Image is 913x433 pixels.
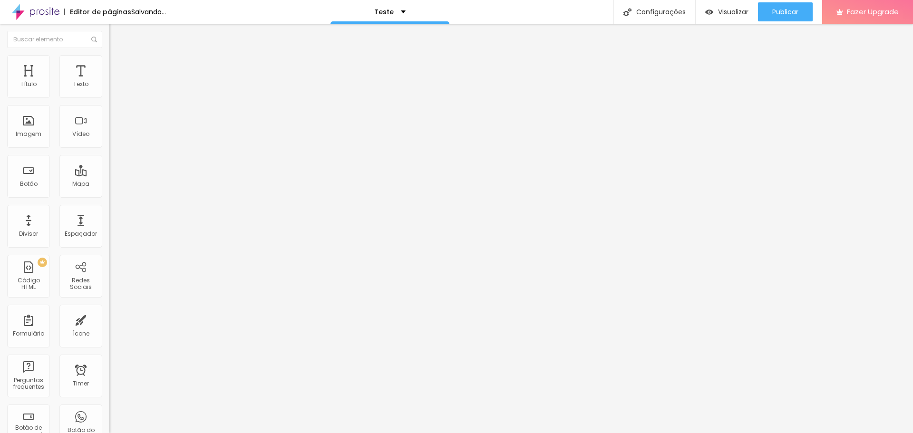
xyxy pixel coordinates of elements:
[73,330,89,337] div: Ícone
[73,81,88,87] div: Texto
[374,9,394,15] p: Teste
[91,37,97,42] img: Icone
[718,8,748,16] span: Visualizar
[72,131,89,137] div: Vídeo
[73,380,89,387] div: Timer
[65,231,97,237] div: Espaçador
[772,8,798,16] span: Publicar
[10,277,47,291] div: Código HTML
[72,181,89,187] div: Mapa
[20,81,37,87] div: Título
[13,330,44,337] div: Formulário
[7,31,102,48] input: Buscar elemento
[62,277,99,291] div: Redes Sociais
[131,9,166,15] div: Salvando...
[19,231,38,237] div: Divisor
[705,8,713,16] img: view-1.svg
[696,2,758,21] button: Visualizar
[623,8,631,16] img: Icone
[758,2,813,21] button: Publicar
[20,181,38,187] div: Botão
[64,9,131,15] div: Editor de páginas
[847,8,899,16] span: Fazer Upgrade
[109,24,913,433] iframe: Editor
[10,377,47,391] div: Perguntas frequentes
[16,131,41,137] div: Imagem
